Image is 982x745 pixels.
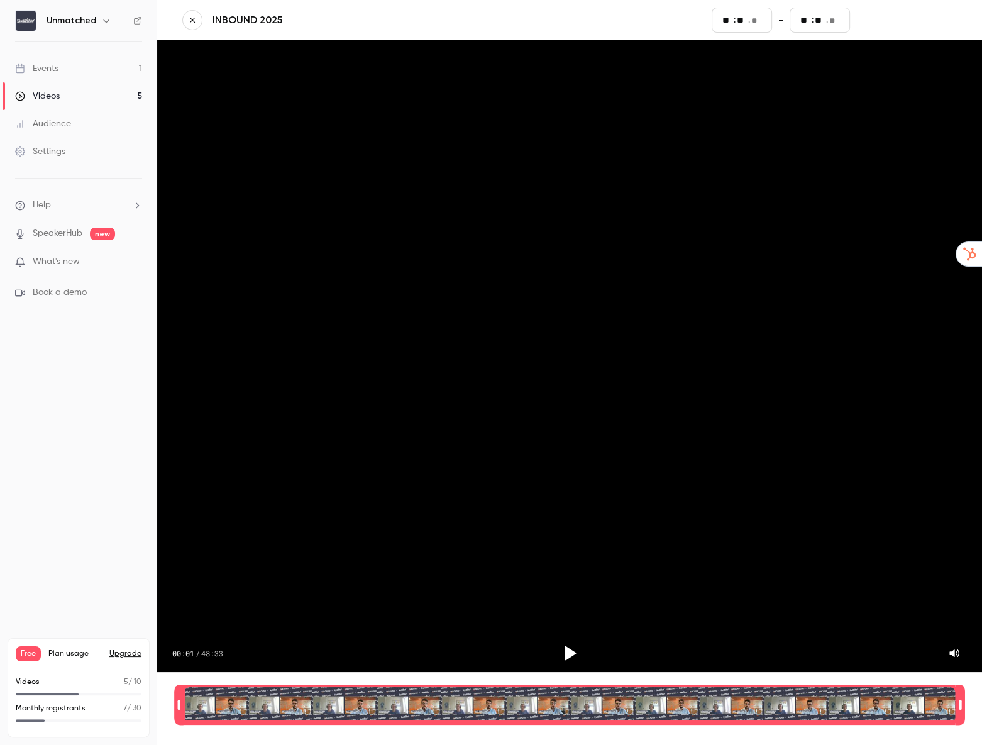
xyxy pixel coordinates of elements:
[856,8,957,33] button: Save and exit
[800,13,810,27] input: minutes
[16,646,41,661] span: Free
[201,648,223,658] span: 48:33
[956,686,965,724] div: Time range seconds end time
[737,13,747,27] input: seconds
[16,676,40,688] p: Videos
[942,641,967,666] button: Mute
[123,703,141,714] p: / 30
[815,13,825,27] input: seconds
[109,649,141,659] button: Upgrade
[175,686,184,724] div: Time range seconds start time
[123,705,127,712] span: 7
[33,286,87,299] span: Book a demo
[15,62,58,75] div: Events
[790,8,850,33] fieldset: 48:39.67
[751,14,761,28] input: milliseconds
[748,14,750,27] span: .
[826,14,828,27] span: .
[48,649,102,659] span: Plan usage
[15,145,65,158] div: Settings
[15,90,60,102] div: Videos
[172,648,194,658] span: 00:01
[182,687,957,722] div: Time range selector
[16,703,86,714] p: Monthly registrants
[33,255,80,268] span: What's new
[15,118,71,130] div: Audience
[124,676,141,688] p: / 10
[47,14,96,27] h6: Unmatched
[812,14,814,27] span: :
[734,14,736,27] span: :
[778,13,783,28] span: -
[33,199,51,212] span: Help
[196,648,200,658] span: /
[212,13,514,28] a: INBOUND 2025
[722,13,732,27] input: minutes
[124,678,128,686] span: 5
[157,40,982,672] section: Video player
[33,227,82,240] a: SpeakerHub
[16,11,36,31] img: Unmatched
[829,14,839,28] input: milliseconds
[172,648,223,658] div: 00:01
[554,638,585,668] button: Play
[712,8,772,33] fieldset: 00:06.00
[90,228,115,240] span: new
[15,199,142,212] li: help-dropdown-opener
